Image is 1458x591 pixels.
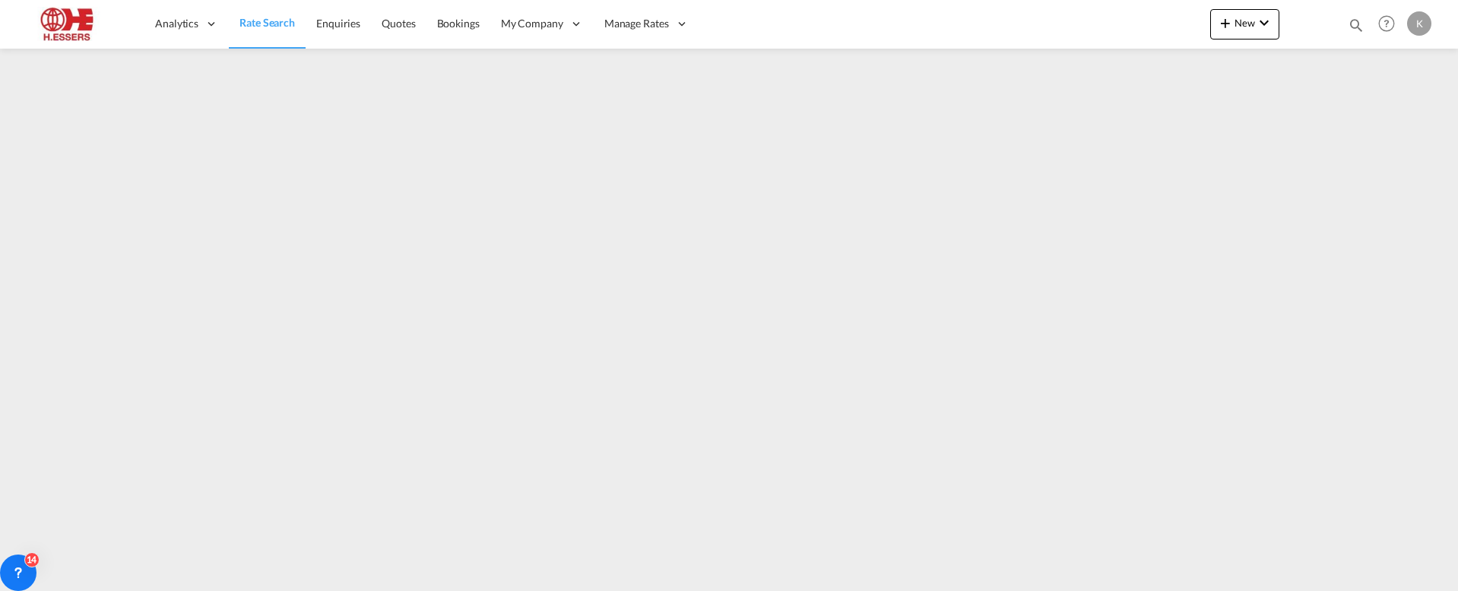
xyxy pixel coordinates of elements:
[1374,11,1407,38] div: Help
[1407,11,1431,36] div: K
[1216,17,1273,29] span: New
[1348,17,1364,40] div: icon-magnify
[437,17,480,30] span: Bookings
[1210,9,1279,40] button: icon-plus 400-fgNewicon-chevron-down
[239,16,295,29] span: Rate Search
[382,17,415,30] span: Quotes
[1216,14,1235,32] md-icon: icon-plus 400-fg
[1255,14,1273,32] md-icon: icon-chevron-down
[501,16,563,31] span: My Company
[23,7,125,41] img: 690005f0ba9d11ee90968bb23dcea500.JPG
[1374,11,1399,36] span: Help
[316,17,360,30] span: Enquiries
[1348,17,1364,33] md-icon: icon-magnify
[604,16,669,31] span: Manage Rates
[155,16,198,31] span: Analytics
